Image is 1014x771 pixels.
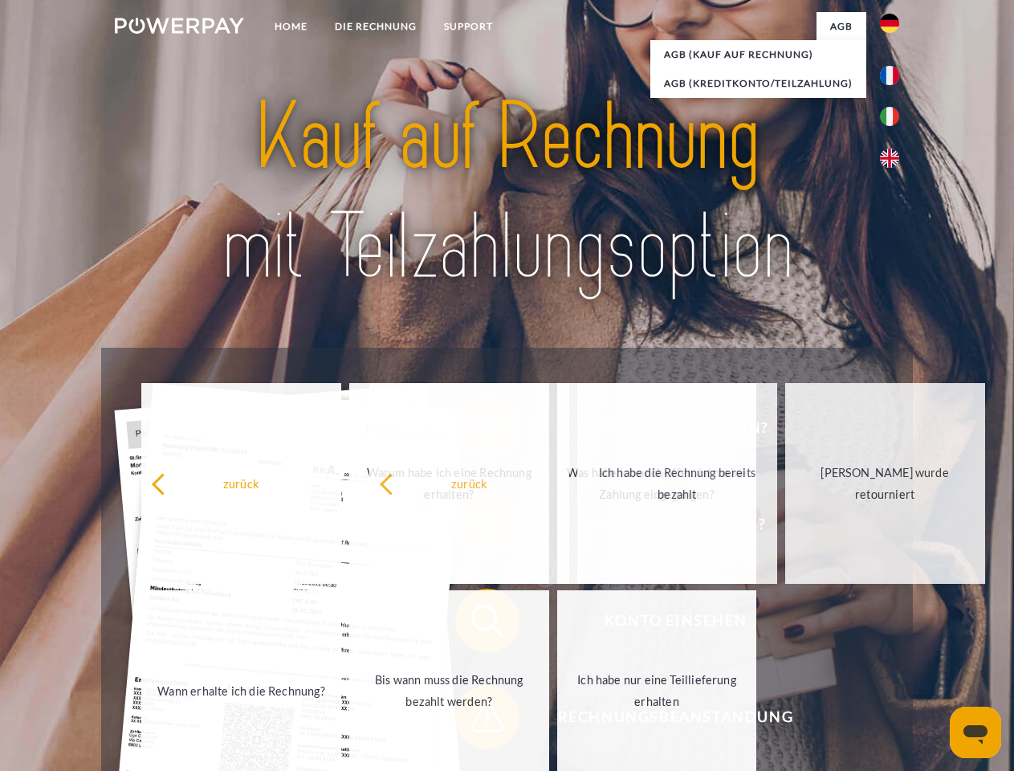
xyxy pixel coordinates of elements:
[153,77,861,308] img: title-powerpay_de.svg
[359,669,540,712] div: Bis wann muss die Rechnung bezahlt werden?
[650,69,866,98] a: AGB (Kreditkonto/Teilzahlung)
[650,40,866,69] a: AGB (Kauf auf Rechnung)
[816,12,866,41] a: agb
[321,12,430,41] a: DIE RECHNUNG
[379,472,560,494] div: zurück
[115,18,244,34] img: logo-powerpay-white.svg
[261,12,321,41] a: Home
[795,462,975,505] div: [PERSON_NAME] wurde retourniert
[880,66,899,85] img: fr
[151,472,332,494] div: zurück
[430,12,507,41] a: SUPPORT
[151,679,332,701] div: Wann erhalte ich die Rechnung?
[880,107,899,126] img: it
[950,707,1001,758] iframe: Schaltfläche zum Öffnen des Messaging-Fensters
[567,669,747,712] div: Ich habe nur eine Teillieferung erhalten
[880,14,899,33] img: de
[880,149,899,168] img: en
[587,462,768,505] div: Ich habe die Rechnung bereits bezahlt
